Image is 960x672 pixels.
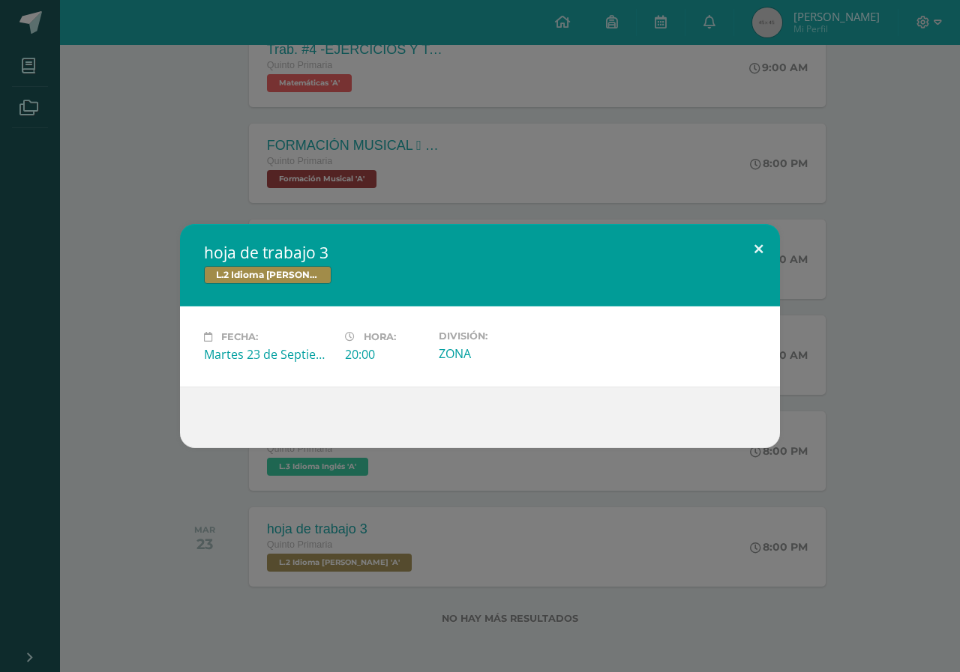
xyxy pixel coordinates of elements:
label: División: [439,330,568,342]
div: 20:00 [345,346,427,363]
h2: hoja de trabajo 3 [204,242,756,263]
span: L.2 Idioma [PERSON_NAME] [204,266,331,284]
div: Martes 23 de Septiembre [204,346,333,363]
span: Fecha: [221,331,258,342]
span: Hora: [364,331,396,342]
div: ZONA [439,345,568,362]
button: Close (Esc) [737,224,780,275]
